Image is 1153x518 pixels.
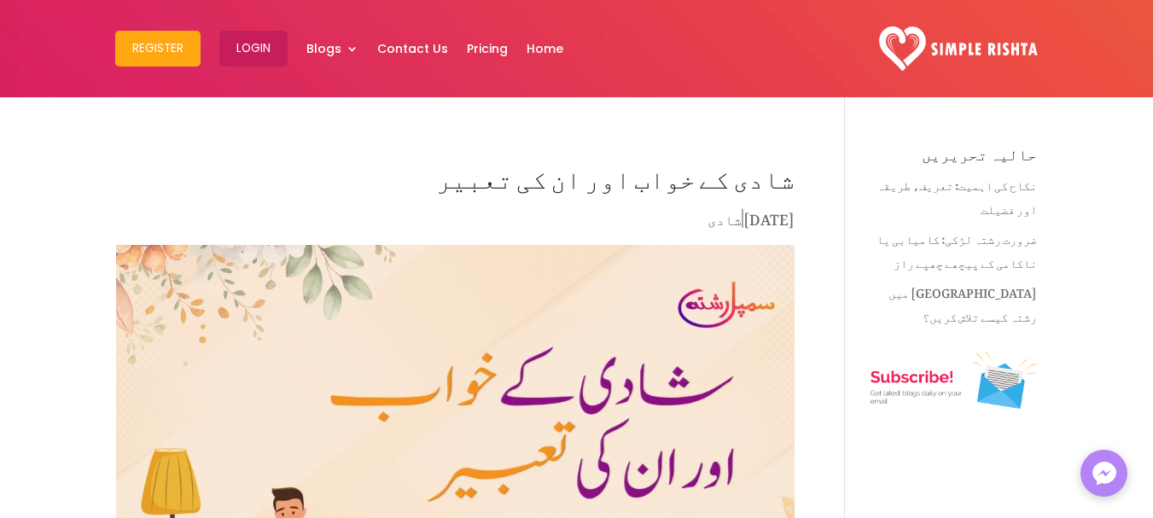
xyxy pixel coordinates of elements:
[219,4,288,93] a: Login
[467,4,508,93] a: Pricing
[116,207,795,240] p: |
[306,4,358,93] a: Blogs
[115,4,201,93] a: Register
[116,147,795,207] h1: شادی کے خواب اور ان کی تعبیر
[743,198,795,234] span: [DATE]
[876,221,1037,275] a: ضرورت رشتہ لڑکی: کامیابی یا ناکامی کے پیچھے چھپے راز
[1087,457,1121,491] img: Messenger
[219,31,288,67] button: Login
[871,147,1037,171] h4: حالیہ تحریریں
[115,31,201,67] button: Register
[876,167,1037,221] a: نکاح کی اہمیت: تعریف، طریقہ اور فضیلت
[888,275,1037,329] a: [GEOGRAPHIC_DATA] میں رشتہ کیسے تلاش کریں؟
[377,4,448,93] a: Contact Us
[527,4,563,93] a: Home
[708,198,742,234] a: شادی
